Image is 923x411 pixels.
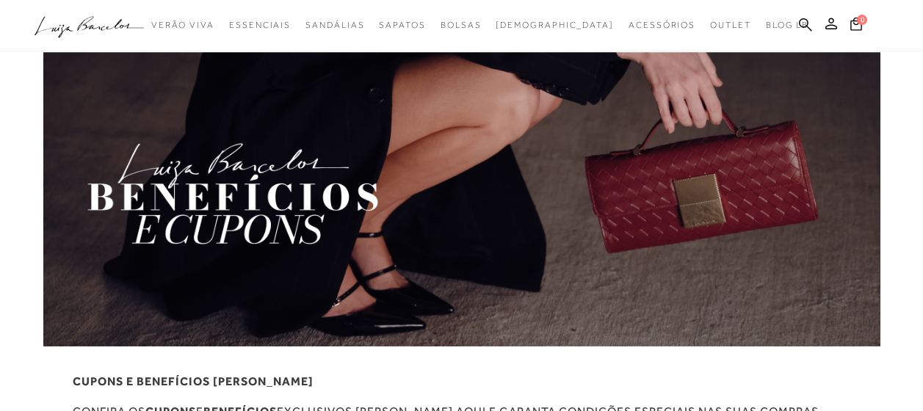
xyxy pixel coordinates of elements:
[496,12,614,39] a: noSubCategoriesText
[73,376,851,388] h1: CUPONS E BENEFÍCIOS [PERSON_NAME]
[379,20,425,30] span: Sapatos
[441,12,482,39] a: noSubCategoriesText
[629,20,695,30] span: Acessórios
[229,20,291,30] span: Essenciais
[496,20,614,30] span: [DEMOGRAPHIC_DATA]
[857,15,867,25] span: 0
[766,12,808,39] a: BLOG LB
[846,16,866,36] button: 0
[305,20,364,30] span: Sandálias
[43,52,880,346] img: Benefit Image
[229,12,291,39] a: noSubCategoriesText
[766,20,808,30] span: BLOG LB
[379,12,425,39] a: noSubCategoriesText
[151,12,214,39] a: noSubCategoriesText
[629,12,695,39] a: noSubCategoriesText
[151,20,214,30] span: Verão Viva
[305,12,364,39] a: noSubCategoriesText
[710,20,751,30] span: Outlet
[441,20,482,30] span: Bolsas
[710,12,751,39] a: noSubCategoriesText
